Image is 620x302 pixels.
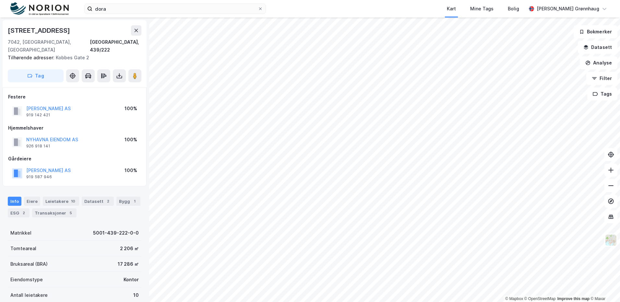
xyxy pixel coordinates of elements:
[10,291,48,299] div: Antall leietakere
[470,5,494,13] div: Mine Tags
[8,38,90,54] div: 7042, [GEOGRAPHIC_DATA], [GEOGRAPHIC_DATA]
[578,41,617,54] button: Datasett
[574,25,617,38] button: Bokmerker
[125,105,137,112] div: 100%
[8,69,64,82] button: Tag
[26,174,52,180] div: 919 587 946
[125,167,137,174] div: 100%
[118,260,139,268] div: 17 286 ㎡
[587,87,617,100] button: Tags
[537,5,599,13] div: [PERSON_NAME] Grønnhaug
[588,271,620,302] iframe: Chat Widget
[43,197,79,206] div: Leietakere
[8,208,30,217] div: ESG
[26,144,50,149] div: 926 918 141
[92,4,258,14] input: Søk på adresse, matrikkel, gårdeiere, leietakere eller personer
[8,124,141,132] div: Hjemmelshaver
[24,197,40,206] div: Eiere
[580,56,617,69] button: Analyse
[8,54,136,62] div: Kobbes Gate 2
[82,197,114,206] div: Datasett
[447,5,456,13] div: Kart
[124,276,139,284] div: Kontor
[67,210,74,216] div: 5
[8,55,56,60] span: Tilhørende adresser:
[8,197,21,206] div: Info
[20,210,27,216] div: 2
[10,276,43,284] div: Eiendomstype
[93,229,139,237] div: 5001-439-222-0-0
[10,229,31,237] div: Matrikkel
[8,93,141,101] div: Festere
[8,155,141,163] div: Gårdeiere
[133,291,139,299] div: 10
[8,25,71,36] div: [STREET_ADDRESS]
[90,38,141,54] div: [GEOGRAPHIC_DATA], 439/222
[588,271,620,302] div: Kontrollprogram for chat
[10,2,69,16] img: norion-logo.80e7a08dc31c2e691866.png
[508,5,519,13] div: Bolig
[131,198,138,204] div: 1
[505,296,523,301] a: Mapbox
[32,208,77,217] div: Transaksjoner
[125,136,137,144] div: 100%
[557,296,590,301] a: Improve this map
[120,245,139,252] div: 2 206 ㎡
[10,260,48,268] div: Bruksareal (BRA)
[26,112,50,118] div: 919 142 421
[105,198,111,204] div: 2
[70,198,77,204] div: 10
[10,245,36,252] div: Tomteareal
[116,197,140,206] div: Bygg
[605,234,617,246] img: Z
[586,72,617,85] button: Filter
[524,296,556,301] a: OpenStreetMap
